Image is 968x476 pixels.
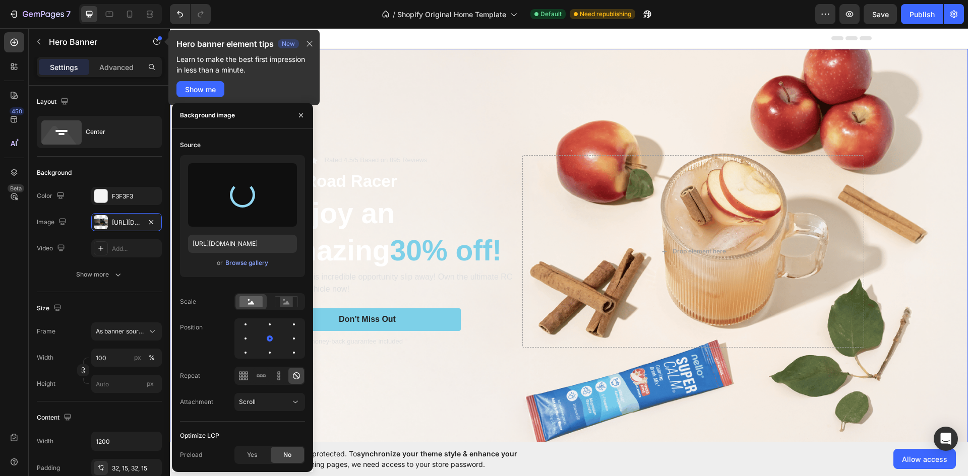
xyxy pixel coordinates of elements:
[180,111,235,120] div: Background image
[37,189,67,203] div: Color
[864,4,897,24] button: Save
[132,352,144,364] button: %
[234,449,517,468] span: synchronize your theme style & enhance your experience
[37,353,53,362] label: Width
[580,10,631,19] span: Need republishing
[393,9,395,20] span: /
[239,398,256,405] span: Scroll
[37,302,64,315] div: Size
[50,62,78,73] p: Settings
[169,286,226,297] div: Don’t Miss Out
[234,448,557,469] span: Your page is password protected. To when designing pages, we need access to your store password.
[180,397,213,406] div: Attachment
[872,10,889,19] span: Save
[170,4,211,24] div: Undo/Redo
[149,353,155,362] div: %
[180,297,196,306] div: Scale
[180,371,200,380] div: Repeat
[247,450,257,459] span: Yes
[397,9,506,20] span: Shopify Original Home Template
[540,10,562,19] span: Default
[96,327,145,336] span: As banner source
[217,257,223,269] span: or
[91,322,162,341] button: As banner source
[37,463,60,472] div: Padding
[225,258,268,267] div: Browse gallery
[37,216,69,229] div: Image
[188,235,297,253] input: https://example.com/image.jpg
[37,411,74,425] div: Content
[170,28,968,442] iframe: To enrich screen reader interactions, please activate Accessibility in Grammarly extension settings
[37,379,55,388] label: Height
[112,192,159,201] div: F3F3F3
[180,431,219,440] div: Optimize LCP
[105,243,347,267] p: Don't let this incredible opportunity slip away! Own the ultimate RC off-road vehicle now!
[92,432,161,450] input: Auto
[104,280,291,303] button: Don’t Miss Out
[180,450,202,459] div: Preload
[37,437,53,446] div: Width
[91,375,162,393] input: px
[134,353,141,362] div: px
[503,219,556,227] div: Drop element here
[66,8,71,20] p: 7
[37,327,55,336] label: Frame
[180,323,203,332] div: Position
[76,269,123,280] div: Show more
[112,244,159,253] div: Add...
[901,4,943,24] button: Publish
[934,427,958,451] div: Open Intercom Messenger
[49,36,135,48] p: Hero Banner
[146,352,158,364] button: px
[910,9,935,20] div: Publish
[234,393,305,411] button: Scroll
[180,141,201,150] div: Source
[91,349,162,367] input: px%
[4,4,75,24] button: 7
[37,242,67,255] div: Video
[112,218,141,227] div: [URL][DOMAIN_NAME]
[220,206,332,238] span: 30% off!
[37,168,72,177] div: Background
[902,454,947,464] span: Allow access
[86,120,147,144] div: Center
[8,184,24,192] div: Beta
[283,450,291,459] span: No
[10,107,24,115] div: 450
[13,26,53,35] div: Hero Banner
[37,265,162,284] button: Show more
[225,258,269,268] button: Browse gallery
[112,464,159,473] div: 32, 15, 32, 15
[37,95,71,109] div: Layout
[118,308,233,318] p: 30-day money-back guarantee included
[147,380,154,387] span: px
[893,449,956,469] button: Allow access
[99,62,134,73] p: Advanced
